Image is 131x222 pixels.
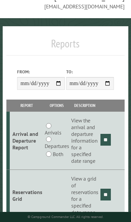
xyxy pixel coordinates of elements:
th: Report [10,100,43,111]
label: Both [53,150,63,158]
td: Reservations Grid [10,170,43,221]
label: Arrivals [45,128,61,137]
th: Description [70,100,99,111]
td: Arrival and Departure Report [10,112,43,170]
label: From: [17,69,65,75]
h1: Reports [6,37,124,55]
label: To: [66,69,114,75]
td: View the arrival and departure information for a specified date range [70,112,99,170]
td: View a grid of reservations for a specified date range [70,170,99,221]
small: © Campground Commander LLC. All rights reserved. [28,215,103,219]
label: Departures [45,142,69,150]
th: Options [43,100,70,111]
